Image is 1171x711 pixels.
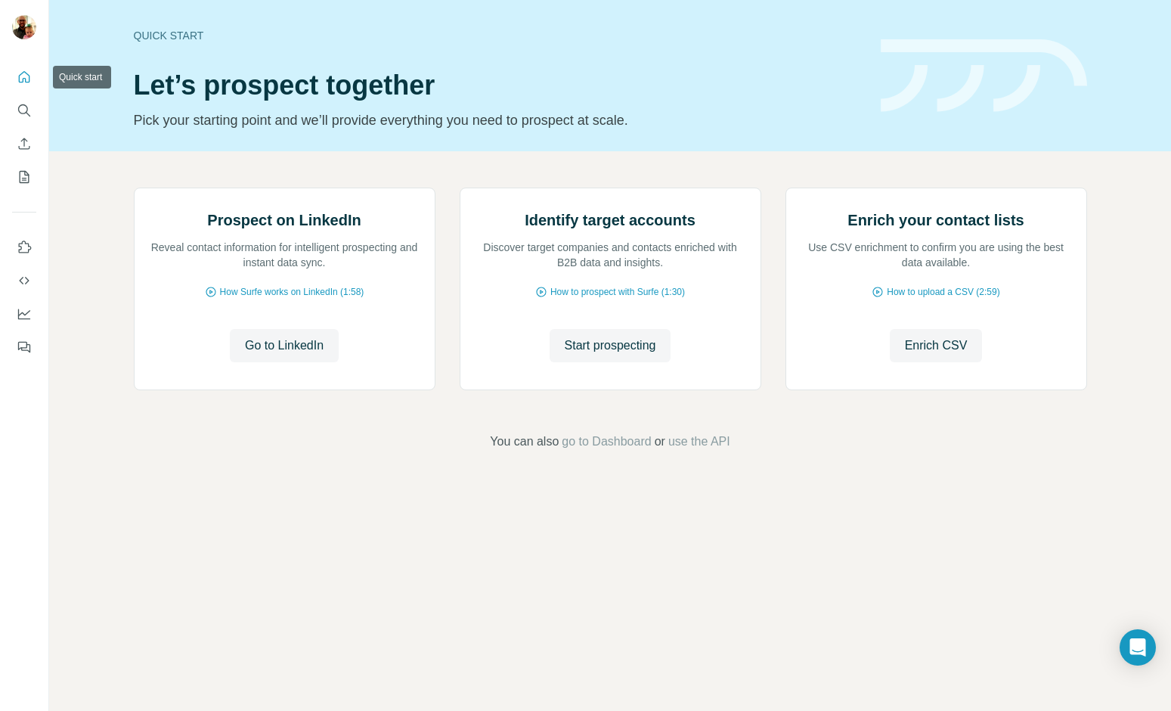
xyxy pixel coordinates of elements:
span: or [655,433,665,451]
button: My lists [12,163,36,191]
div: Quick start [134,28,863,43]
button: Enrich CSV [890,329,983,362]
p: Reveal contact information for intelligent prospecting and instant data sync. [150,240,420,270]
span: How Surfe works on LinkedIn (1:58) [220,285,364,299]
h2: Enrich your contact lists [847,210,1024,231]
p: Discover target companies and contacts enriched with B2B data and insights. [476,240,745,270]
button: use the API [668,433,730,451]
span: Start prospecting [565,337,656,355]
button: Quick start [12,64,36,91]
button: Start prospecting [550,329,671,362]
span: How to upload a CSV (2:59) [887,285,999,299]
span: You can also [490,433,559,451]
p: Pick your starting point and we’ll provide everything you need to prospect at scale. [134,110,863,131]
button: Dashboard [12,300,36,328]
button: Search [12,97,36,124]
h2: Identify target accounts [525,210,695,231]
img: banner [881,39,1087,113]
h2: Prospect on LinkedIn [207,210,361,231]
span: How to prospect with Surfe (1:30) [550,285,685,299]
button: go to Dashboard [562,433,651,451]
span: Go to LinkedIn [245,337,324,355]
button: Use Surfe on LinkedIn [12,234,36,261]
button: Go to LinkedIn [230,329,339,362]
button: Use Surfe API [12,267,36,294]
p: Use CSV enrichment to confirm you are using the best data available. [801,240,1071,270]
button: Enrich CSV [12,130,36,157]
button: Feedback [12,334,36,361]
h1: Let’s prospect together [134,70,863,101]
span: Enrich CSV [905,337,968,355]
img: Avatar [12,15,36,39]
div: Open Intercom Messenger [1120,629,1156,666]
